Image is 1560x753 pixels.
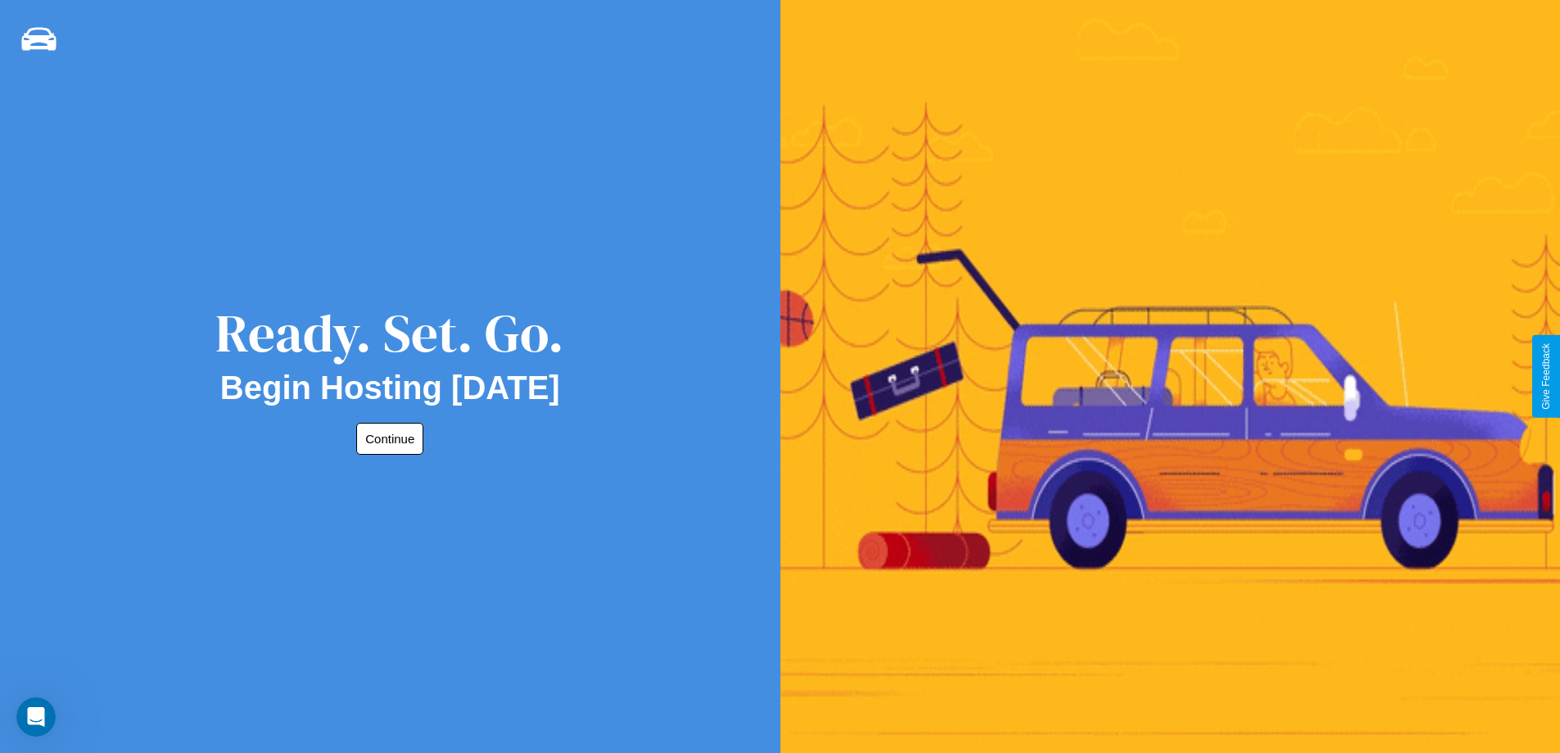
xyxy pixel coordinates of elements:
h2: Begin Hosting [DATE] [220,370,560,406]
div: Give Feedback [1540,343,1552,410]
div: Ready. Set. Go. [215,297,564,370]
iframe: Intercom live chat [16,697,56,737]
button: Continue [356,423,423,455]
